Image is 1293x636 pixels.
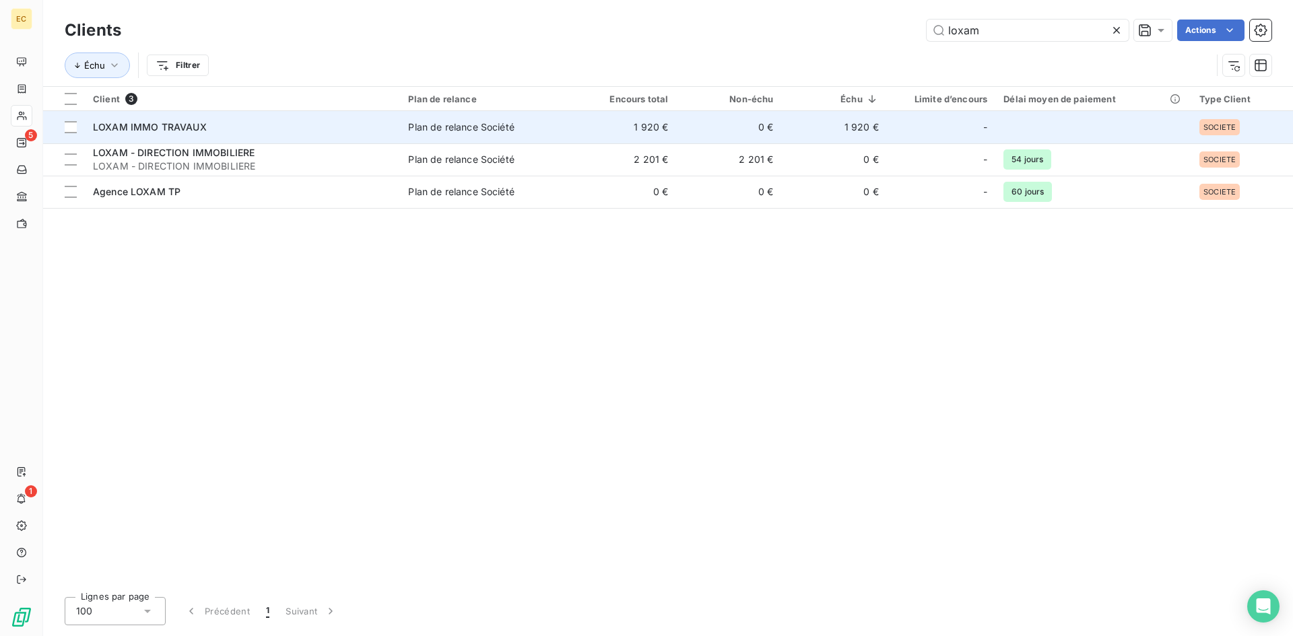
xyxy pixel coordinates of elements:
[11,606,32,628] img: Logo LeanPay
[571,143,676,176] td: 2 201 €
[983,120,987,134] span: -
[408,153,514,166] div: Plan de relance Société
[93,121,207,133] span: LOXAM IMMO TRAVAUX
[125,93,137,105] span: 3
[408,185,514,199] div: Plan de relance Société
[147,55,209,76] button: Filtrer
[782,111,887,143] td: 1 920 €
[11,8,32,30] div: EC
[782,176,887,208] td: 0 €
[11,132,32,153] a: 5
[176,597,258,625] button: Précédent
[93,94,120,104] span: Client
[1203,123,1236,131] span: SOCIETE
[1003,94,1183,104] div: Délai moyen de paiement
[895,94,988,104] div: Limite d’encours
[676,176,781,208] td: 0 €
[93,147,255,158] span: LOXAM - DIRECTION IMMOBILIERE
[676,111,781,143] td: 0 €
[676,143,781,176] td: 2 201 €
[266,604,269,618] span: 1
[76,604,92,618] span: 100
[93,160,392,173] span: LOXAM - DIRECTION IMMOBILIERE
[25,129,37,141] span: 5
[408,94,563,104] div: Plan de relance
[571,111,676,143] td: 1 920 €
[927,20,1129,41] input: Rechercher
[1003,182,1052,202] span: 60 jours
[84,60,105,71] span: Échu
[983,153,987,166] span: -
[684,94,773,104] div: Non-échu
[782,143,887,176] td: 0 €
[1203,155,1236,164] span: SOCIETE
[93,186,180,197] span: Agence LOXAM TP
[1203,188,1236,196] span: SOCIETE
[25,485,37,497] span: 1
[1003,149,1051,170] span: 54 jours
[1199,94,1285,104] div: Type Client
[983,185,987,199] span: -
[571,176,676,208] td: 0 €
[258,597,277,625] button: 1
[65,18,121,42] h3: Clients
[579,94,668,104] div: Encours total
[790,94,879,104] div: Échu
[408,120,514,134] div: Plan de relance Société
[65,52,130,78] button: Échu
[1247,590,1280,623] div: Open Intercom Messenger
[1177,20,1245,41] button: Actions
[277,597,345,625] button: Suivant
